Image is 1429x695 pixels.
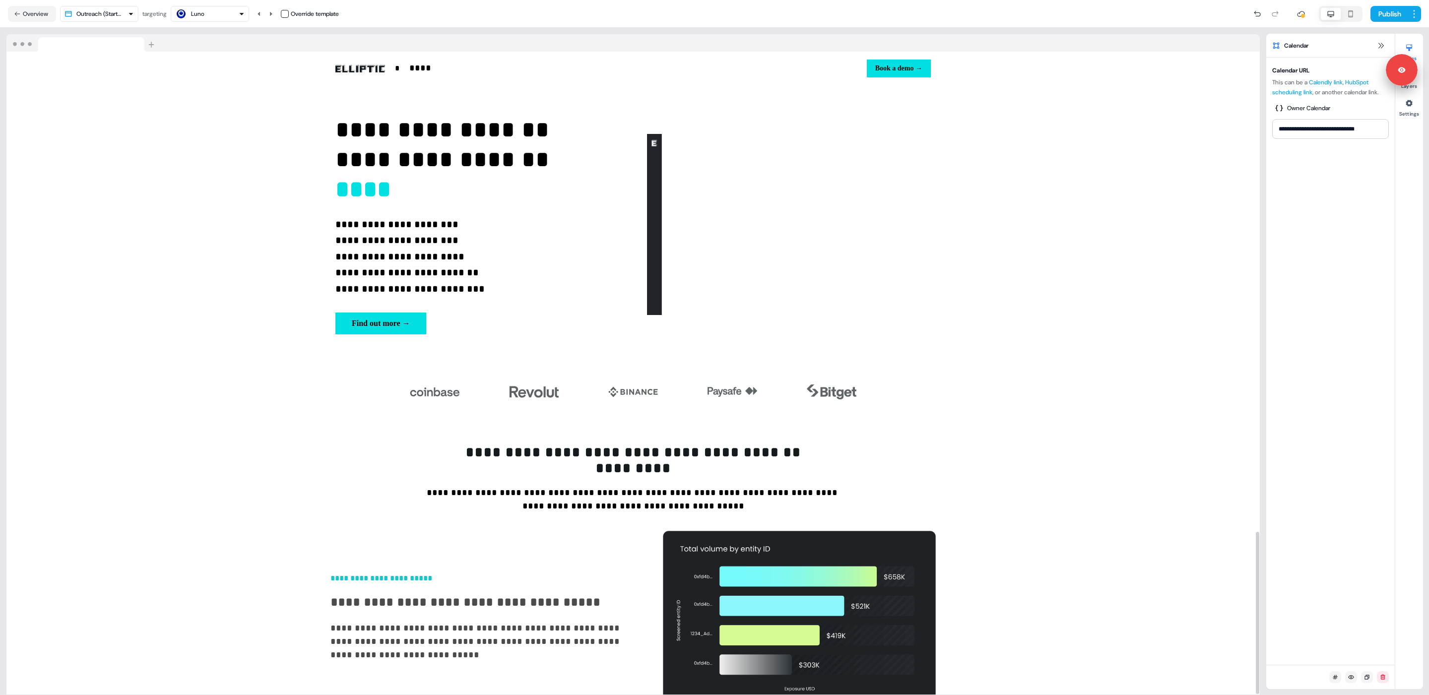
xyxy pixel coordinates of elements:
[608,372,658,412] img: Image
[142,9,167,19] div: targeting
[867,60,931,77] button: Book a demo →
[637,60,931,77] div: Book a demo →
[291,9,339,19] div: Override template
[8,6,56,22] button: Overview
[335,313,619,334] div: Find out more →
[807,372,856,412] img: Image
[647,115,931,335] img: Image
[76,9,124,19] div: Outreach (Starter)
[1395,40,1423,62] button: Styles
[335,313,426,334] button: Find out more →
[335,65,385,72] img: Image
[1272,65,1389,75] div: Calendar URL
[1272,101,1333,115] button: Owner Calendar
[1370,6,1407,22] button: Publish
[1309,78,1343,86] a: Calendly link
[1395,95,1423,117] button: Settings
[171,6,249,22] button: Luno
[1272,77,1389,97] div: This can be a , , or another calendar link.
[191,9,204,19] div: Luno
[410,372,459,412] img: Image
[1287,103,1330,113] div: Owner Calendar
[509,372,559,412] img: Image
[1284,41,1308,51] span: Calendar
[6,34,159,52] img: Browser topbar
[708,372,757,412] img: Image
